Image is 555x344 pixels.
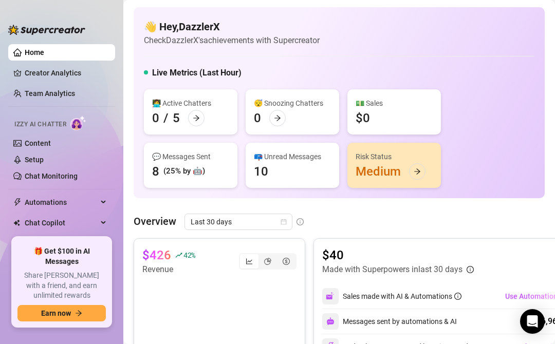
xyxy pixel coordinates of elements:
article: Check DazzlerX's achievements with Supercreator [144,34,320,47]
img: AI Chatter [70,116,86,130]
a: Team Analytics [25,89,75,98]
article: $426 [142,247,171,263]
span: Izzy AI Chatter [14,120,66,129]
h4: 👋 Hey, DazzlerX [144,20,320,34]
span: pie-chart [264,258,271,265]
img: svg%3e [326,292,335,301]
span: Chat Copilot [25,215,98,231]
div: Risk Status [356,151,433,162]
span: arrow-right [414,168,421,175]
span: dollar-circle [283,258,290,265]
h5: Live Metrics (Last Hour) [152,67,242,79]
div: segmented control [239,253,297,270]
span: info-circle [297,218,304,225]
div: 10 [254,163,268,180]
article: Revenue [142,263,195,276]
div: $0 [356,110,370,126]
span: Share [PERSON_NAME] with a friend, and earn unlimited rewards [17,271,106,301]
span: rise [175,252,182,259]
span: arrow-right [75,310,82,317]
img: logo-BBDzfeDw.svg [8,25,85,35]
div: Open Intercom Messenger [520,309,545,334]
article: Overview [134,214,176,229]
span: Automations [25,194,98,211]
span: 42 % [183,250,195,260]
div: 😴 Snoozing Chatters [254,98,331,109]
img: Chat Copilot [13,219,20,226]
div: 💬 Messages Sent [152,151,229,162]
a: Chat Monitoring [25,172,78,180]
img: svg%3e [326,317,335,326]
div: 0 [152,110,159,126]
article: $40 [322,247,474,263]
article: Made with Superpowers in last 30 days [322,263,462,276]
span: thunderbolt [13,198,22,206]
div: 0 [254,110,261,126]
div: 👩‍💻 Active Chatters [152,98,229,109]
span: arrow-right [193,114,200,122]
div: Sales made with AI & Automations [343,291,461,302]
span: calendar [281,219,287,225]
div: 💵 Sales [356,98,433,109]
a: Setup [25,156,44,164]
a: Content [25,139,51,147]
button: Earn nowarrow-right [17,305,106,321]
div: (25% by 🤖) [163,165,205,178]
a: Creator Analytics [25,65,107,81]
span: info-circle [454,293,461,300]
div: 5 [173,110,180,126]
span: Earn now [41,309,71,317]
div: 8 [152,163,159,180]
span: Last 30 days [191,214,286,230]
div: Messages sent by automations & AI [322,313,457,330]
span: info-circle [467,266,474,273]
span: 🎁 Get $100 in AI Messages [17,246,106,266]
div: 📪 Unread Messages [254,151,331,162]
span: arrow-right [274,114,281,122]
span: line-chart [246,258,253,265]
a: Home [25,48,44,56]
